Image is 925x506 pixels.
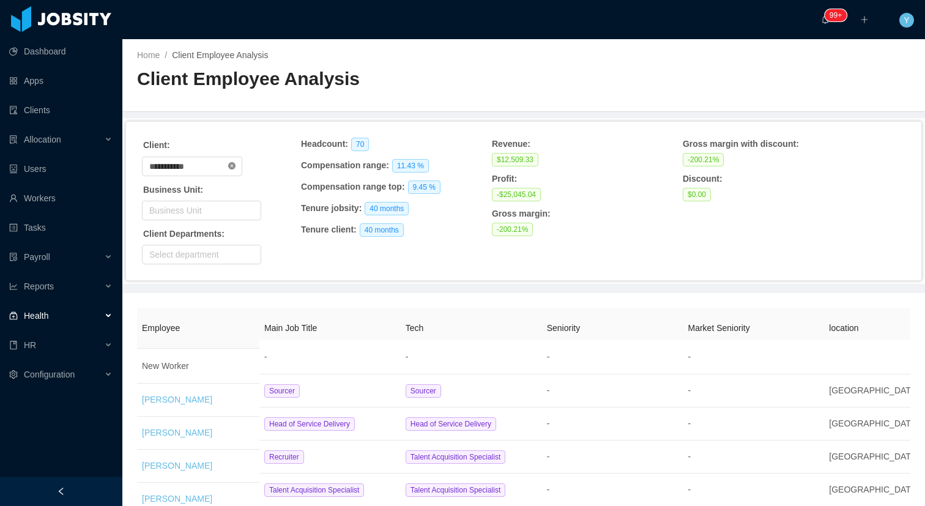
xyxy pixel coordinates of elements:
[688,419,691,428] span: -
[143,229,225,239] strong: Client Departments:
[406,483,505,497] span: Talent Acquisition Specialist
[264,352,267,362] span: -
[688,352,691,362] span: -
[9,253,18,261] i: icon: file-protect
[829,385,918,395] span: [GEOGRAPHIC_DATA]
[264,417,355,431] span: Head of Service Delivery
[172,50,268,60] a: Client Employee Analysis
[547,485,550,494] span: -
[301,203,362,213] strong: Tenure jobsity :
[360,223,404,237] span: 40 months
[829,323,858,333] span: location
[829,485,918,494] span: [GEOGRAPHIC_DATA]
[9,186,113,210] a: icon: userWorkers
[365,202,409,215] span: 40 months
[9,39,113,64] a: icon: pie-chartDashboard
[301,160,389,170] strong: Compensation range :
[683,188,711,201] span: $0.00
[142,461,212,471] a: [PERSON_NAME]
[301,139,348,149] strong: Headcount :
[165,50,167,60] span: /
[9,341,18,349] i: icon: book
[137,50,160,60] a: Home
[683,139,799,149] strong: Gross margin with discount :
[408,180,440,194] span: 9.45 %
[688,323,749,333] span: Market Seniority
[406,352,409,362] span: -
[9,98,113,122] a: icon: auditClients
[149,204,248,217] div: Business Unit
[825,9,847,21] sup: 431
[142,395,212,404] a: [PERSON_NAME]
[264,450,304,464] span: Recruiter
[9,157,113,181] a: icon: robotUsers
[228,162,236,169] i: icon: close-circle
[547,452,550,461] span: -
[406,417,496,431] span: Head of Service Delivery
[9,215,113,240] a: icon: profileTasks
[24,311,48,321] span: Health
[143,185,203,195] strong: Business Unit:
[24,135,61,144] span: Allocation
[142,428,212,437] a: [PERSON_NAME]
[9,370,18,379] i: icon: setting
[24,252,50,262] span: Payroll
[392,159,429,173] span: 11.43 %
[492,209,551,218] strong: Gross margin :
[9,282,18,291] i: icon: line-chart
[264,323,317,333] span: Main Job Title
[492,153,538,166] span: $12,509.33
[683,153,724,166] span: -200.21 %
[829,452,918,461] span: [GEOGRAPHIC_DATA]
[149,248,248,261] div: Select department
[9,135,18,144] i: icon: solution
[264,384,300,398] span: Sourcer
[406,323,424,333] span: Tech
[24,281,54,291] span: Reports
[492,188,541,201] span: -$25,045.04
[301,182,405,192] strong: Compensation range top :
[142,361,189,371] span: New Worker
[301,225,357,234] strong: Tenure client :
[492,139,530,149] strong: Revenue :
[492,223,533,236] span: -200.21 %
[547,419,550,428] span: -
[492,174,517,184] strong: Profit :
[9,69,113,93] a: icon: appstoreApps
[904,13,909,28] span: Y
[688,485,691,494] span: -
[547,323,580,333] span: Seniority
[143,140,170,150] strong: Client:
[264,483,364,497] span: Talent Acquisition Specialist
[688,452,691,461] span: -
[137,67,524,92] h2: Client Employee Analysis
[683,174,723,184] strong: Discount :
[24,340,36,350] span: HR
[142,323,180,333] span: Employee
[142,494,212,504] a: [PERSON_NAME]
[688,385,691,395] span: -
[821,15,830,24] i: icon: bell
[9,311,18,320] i: icon: medicine-box
[829,419,918,428] span: [GEOGRAPHIC_DATA]
[351,138,369,151] span: 70
[547,385,550,395] span: -
[547,352,550,362] span: -
[406,450,505,464] span: Talent Acquisition Specialist
[860,15,869,24] i: icon: plus
[24,370,75,379] span: Configuration
[406,384,441,398] span: Sourcer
